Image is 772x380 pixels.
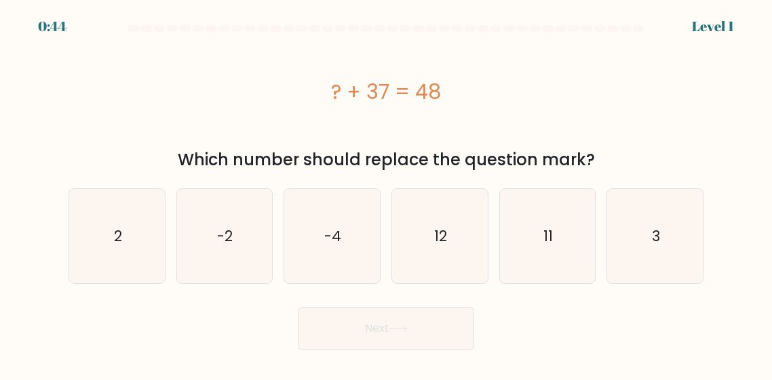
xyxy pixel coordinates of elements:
[218,226,233,246] text: -2
[114,226,122,246] text: 2
[543,226,553,246] text: 11
[692,16,734,37] div: Level 1
[652,226,660,246] text: 3
[325,226,342,246] text: -4
[38,16,66,37] div: 0:44
[69,77,703,107] div: ? + 37 = 48
[434,226,447,246] text: 12
[298,307,474,350] button: Next
[77,148,695,172] div: Which number should replace the question mark?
